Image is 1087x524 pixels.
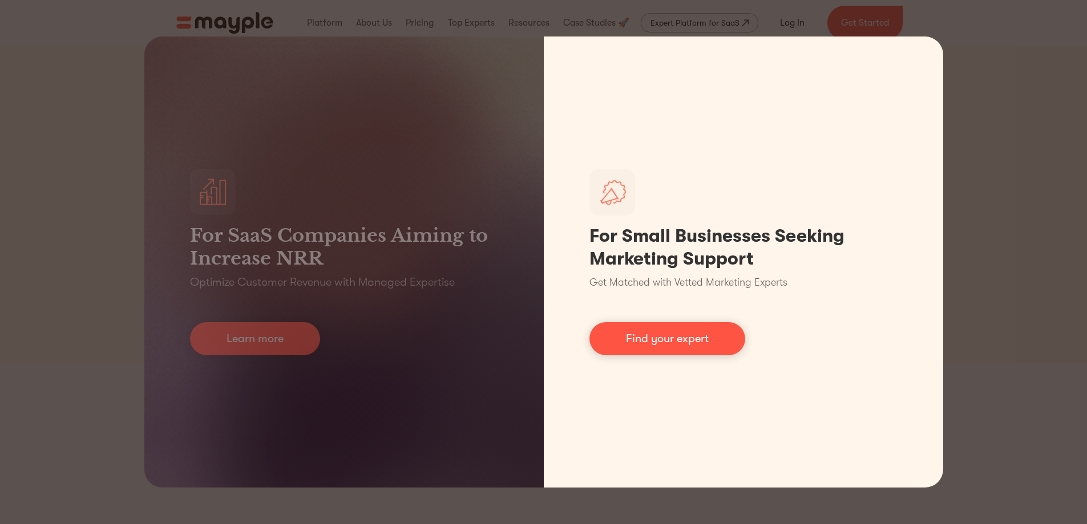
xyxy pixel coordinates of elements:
[589,322,745,355] a: Find your expert
[190,274,455,290] p: Optimize Customer Revenue with Managed Expertise
[589,275,787,290] p: Get Matched with Vetted Marketing Experts
[190,322,320,355] a: Learn more
[190,224,498,270] h3: For SaaS Companies Aiming to Increase NRR
[589,225,898,270] h1: For Small Businesses Seeking Marketing Support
